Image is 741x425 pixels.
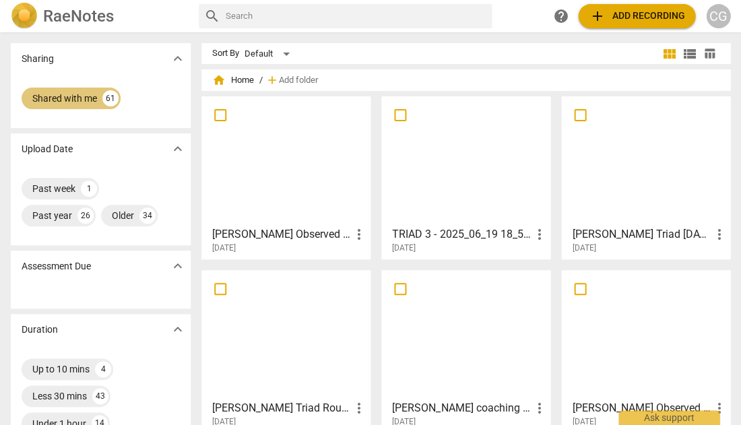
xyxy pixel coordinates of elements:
[259,75,263,86] span: /
[170,321,186,337] span: expand_more
[112,209,134,222] div: Older
[102,90,119,106] div: 61
[11,3,188,30] a: LogoRaeNotes
[95,361,111,377] div: 4
[661,46,677,62] span: view_module
[170,258,186,274] span: expand_more
[279,75,318,86] span: Add folder
[212,400,351,416] h3: Marissa Theofanides Triad Round 2
[168,256,188,276] button: Show more
[22,142,73,156] p: Upload Date
[711,400,727,416] span: more_vert
[170,51,186,67] span: expand_more
[531,226,547,242] span: more_vert
[43,7,114,26] h2: RaeNotes
[168,48,188,69] button: Show more
[572,226,711,242] h3: Raegan Berry Triad May 2025
[168,319,188,339] button: Show more
[351,226,367,242] span: more_vert
[566,101,726,253] a: [PERSON_NAME] Triad [DATE][DATE]
[22,259,91,273] p: Assessment Due
[659,44,679,64] button: Tile view
[392,242,416,254] span: [DATE]
[572,242,595,254] span: [DATE]
[706,4,730,28] button: CG
[265,73,279,87] span: add
[32,182,75,195] div: Past week
[703,47,716,60] span: table_chart
[589,8,684,24] span: Add recording
[589,8,605,24] span: add
[245,43,294,65] div: Default
[168,139,188,159] button: Show more
[226,5,486,27] input: Search
[386,101,546,253] a: TRIAD 3 - 2025_06_19 18_58 EDT - Recording 3[DATE]
[552,8,569,24] span: help
[572,400,711,416] h3: Javier Robles Observed Coaching Triad Round 2
[618,410,719,425] div: Ask support
[681,46,697,62] span: view_list
[212,73,226,87] span: home
[11,3,38,30] img: Logo
[22,323,58,337] p: Duration
[32,209,72,222] div: Past year
[531,400,547,416] span: more_vert
[212,226,351,242] h3: Grace Wang Observed Coaching Triad Round 1
[392,226,531,242] h3: TRIAD 3 - 2025_06_19 18_58 EDT - Recording 3
[32,389,87,403] div: Less 30 mins
[578,4,695,28] button: Upload
[212,48,239,59] div: Sort By
[711,226,727,242] span: more_vert
[22,52,54,66] p: Sharing
[548,4,573,28] a: Help
[204,8,220,24] span: search
[212,242,236,254] span: [DATE]
[32,362,90,376] div: Up to 10 mins
[170,141,186,157] span: expand_more
[679,44,699,64] button: List view
[392,400,531,416] h3: Matthew coaching Dee IMC #2 for LV3 20250519
[139,207,156,224] div: 34
[206,101,366,253] a: [PERSON_NAME] Observed Coaching Triad Round 1[DATE]
[92,388,108,404] div: 43
[212,73,254,87] span: Home
[81,181,97,197] div: 1
[699,44,719,64] button: Table view
[32,92,97,105] div: Shared with me
[351,400,367,416] span: more_vert
[77,207,94,224] div: 26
